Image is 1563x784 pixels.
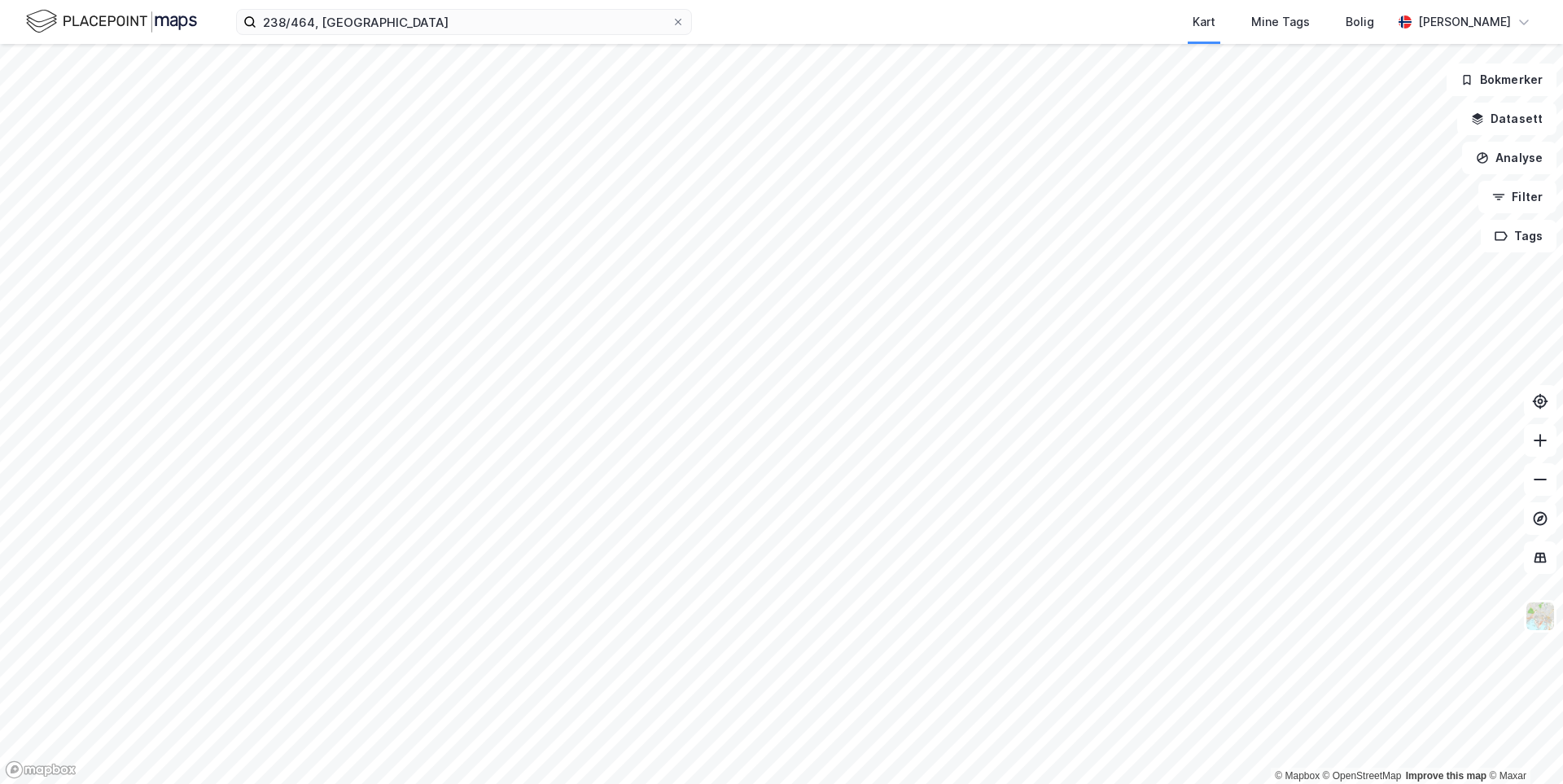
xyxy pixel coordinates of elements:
div: Kart [1193,12,1215,32]
a: OpenStreetMap [1323,770,1402,782]
button: Tags [1481,220,1556,252]
button: Analyse [1462,142,1556,174]
div: Kontrollprogram for chat [1482,706,1563,784]
div: Bolig [1346,12,1374,32]
a: Mapbox homepage [5,760,77,779]
a: Improve this map [1406,770,1486,782]
img: Z [1525,601,1556,632]
iframe: Chat Widget [1482,706,1563,784]
input: Søk på adresse, matrikkel, gårdeiere, leietakere eller personer [256,10,672,34]
button: Datasett [1457,103,1556,135]
button: Bokmerker [1447,64,1556,96]
div: Mine Tags [1251,12,1310,32]
a: Mapbox [1275,770,1320,782]
div: [PERSON_NAME] [1418,12,1511,32]
button: Filter [1478,181,1556,213]
img: logo.f888ab2527a4732fd821a326f86c7f29.svg [26,7,197,36]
